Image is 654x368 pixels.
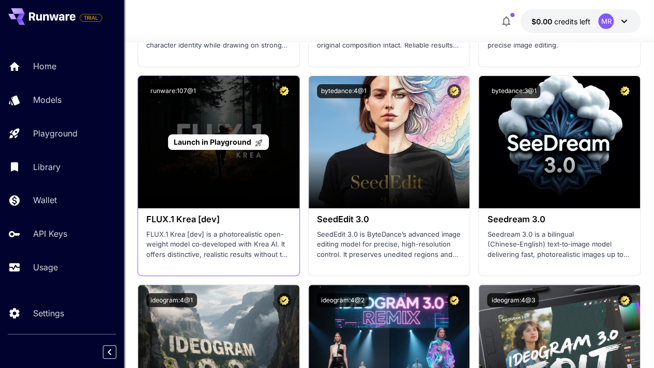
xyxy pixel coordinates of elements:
span: TRIAL [80,14,102,22]
div: MR [598,13,614,29]
button: runware:107@1 [146,84,200,98]
h3: FLUX.1 Krea [dev] [146,214,291,224]
div: $0.00 [531,16,590,27]
p: Usage [33,261,58,273]
img: alt [309,76,470,208]
span: Add your payment card to enable full platform functionality. [80,11,102,24]
button: Certified Model – Vetted for best performance and includes a commercial license. [618,84,632,98]
button: ideogram:4@1 [146,293,197,307]
span: credits left [554,17,590,26]
button: ideogram:4@3 [487,293,539,307]
p: API Keys [33,227,67,240]
p: Seedream 3.0 is a bilingual (Chinese‑English) text‑to‑image model delivering fast, photorealistic... [487,229,632,260]
button: Certified Model – Vetted for best performance and includes a commercial license. [447,84,461,98]
span: $0.00 [531,17,554,26]
button: Certified Model – Vetted for best performance and includes a commercial license. [277,293,291,307]
button: bytedance:4@1 [317,84,371,98]
button: bytedance:3@1 [487,84,540,98]
img: alt [479,76,640,208]
div: Collapse sidebar [111,343,124,361]
p: Home [33,60,56,72]
p: Playground [33,127,78,140]
p: Models [33,94,62,106]
p: Library [33,161,60,173]
button: Certified Model – Vetted for best performance and includes a commercial license. [277,84,291,98]
button: Certified Model – Vetted for best performance and includes a commercial license. [618,293,632,307]
p: Wallet [33,194,57,206]
button: ideogram:4@2 [317,293,369,307]
p: Settings [33,307,64,319]
button: Certified Model – Vetted for best performance and includes a commercial license. [447,293,461,307]
button: Collapse sidebar [103,345,116,359]
p: FLUX.1 Krea [dev] is a photorealistic open-weight model co‑developed with Krea AI. It offers dist... [146,229,291,260]
a: Launch in Playground [168,134,269,150]
p: SeedEdit 3.0 is ByteDance’s advanced image editing model for precise, high-resolution control. It... [317,229,462,260]
h3: SeedEdit 3.0 [317,214,462,224]
span: Launch in Playground [174,137,251,146]
button: $0.00MR [521,9,641,33]
h3: Seedream 3.0 [487,214,632,224]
